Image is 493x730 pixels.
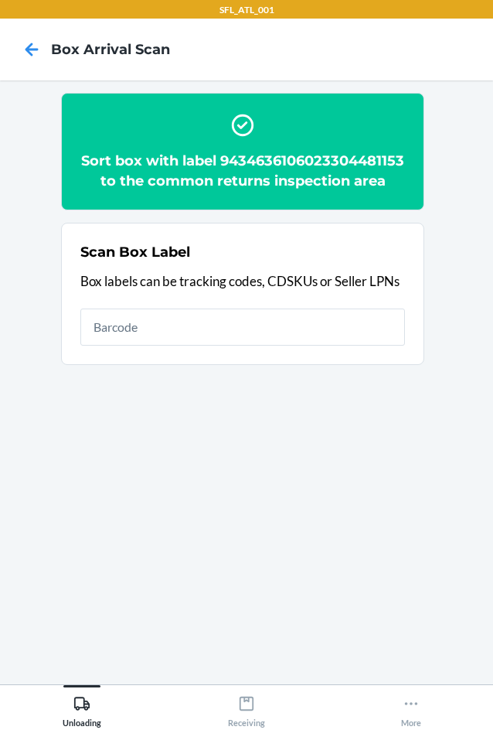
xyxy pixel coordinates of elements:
[80,309,405,346] input: Barcode
[219,3,274,17] p: SFL_ATL_001
[401,689,421,728] div: More
[80,271,405,292] p: Box labels can be tracking codes, CDSKUs or Seller LPNs
[80,242,190,262] h2: Scan Box Label
[80,151,405,191] h2: Sort box with label 9434636106023304481153 to the common returns inspection area
[51,39,170,60] h4: Box Arrival Scan
[165,685,329,728] button: Receiving
[63,689,101,728] div: Unloading
[328,685,493,728] button: More
[228,689,265,728] div: Receiving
